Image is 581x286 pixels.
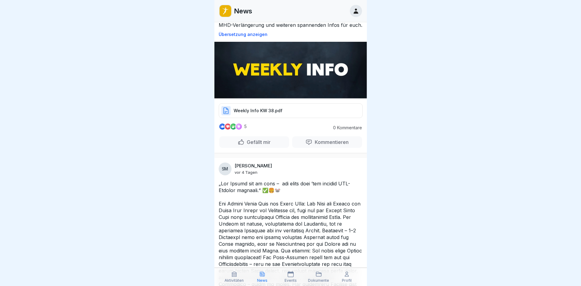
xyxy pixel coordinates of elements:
p: Übersetzung anzeigen [219,32,363,37]
p: Kommentieren [312,139,349,145]
a: Weekly Info KW 38.pdf [219,110,363,116]
p: Dokumente [308,278,329,283]
p: Gefällt mir [244,139,271,145]
p: vor 4 Tagen [235,170,257,175]
p: Events [285,278,297,283]
img: oo2rwhh5g6mqyfqxhtbddxvd.png [220,5,231,17]
p: News [257,278,267,283]
p: [PERSON_NAME] [235,163,272,169]
p: Weekly Info KW 38.pdf [234,108,282,114]
p: 0 Kommentare [328,125,362,130]
img: Post Image [214,42,367,98]
div: SM [219,163,231,175]
p: 5 [244,124,247,129]
p: News [234,7,252,15]
p: Aktivitäten [224,278,244,283]
p: Profil [342,278,352,283]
